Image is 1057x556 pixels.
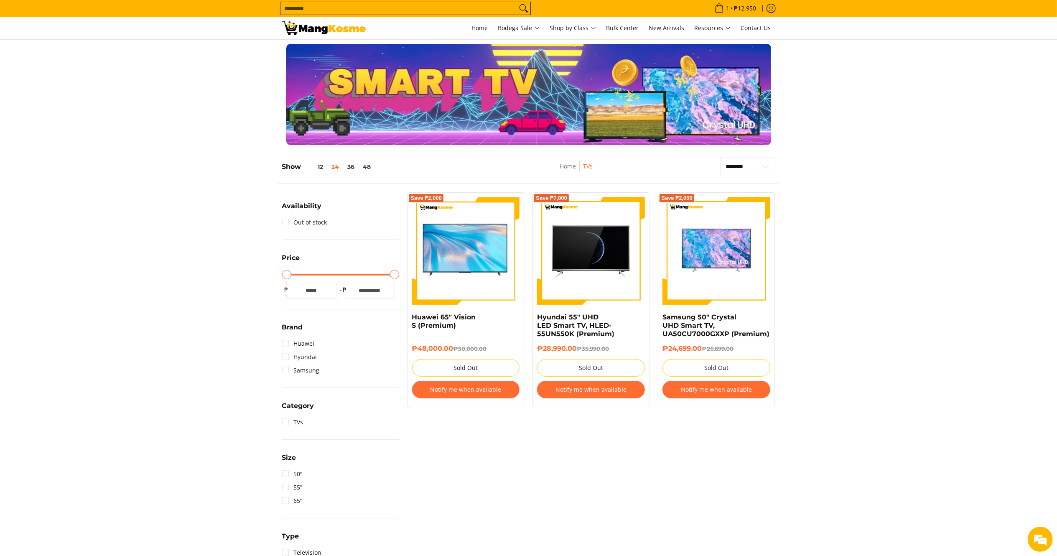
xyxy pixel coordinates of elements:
[282,533,299,540] span: Type
[301,163,328,170] button: 12
[537,381,645,398] button: Notify me when available
[412,381,520,398] button: Notify me when available
[472,24,488,32] span: Home
[662,197,770,305] img: Samsung 50" Crystal UHD Smart TV, UA50CU7000GXXP (Premium)
[43,47,140,58] div: Chat with us now
[606,24,639,32] span: Bulk Center
[537,344,645,353] h6: ₱28,990.00
[359,163,375,170] button: 48
[282,494,303,508] a: 65"
[282,364,320,377] a: Samsung
[514,161,638,180] nav: Breadcrumbs
[695,23,731,33] span: Resources
[341,286,349,294] span: ₱
[737,17,775,39] a: Contact Us
[282,203,322,209] span: Availability
[546,17,601,39] a: Shop by Class
[282,403,314,409] span: Category
[498,23,540,33] span: Bodega Sale
[517,2,530,15] button: Search
[662,381,770,398] button: Notify me when available
[662,344,770,353] h6: ₱24,699.00
[733,5,758,11] span: ₱12,950
[468,17,492,39] a: Home
[725,5,731,11] span: 1
[282,255,300,261] span: Price
[282,454,296,461] span: Size
[282,454,296,467] summary: Open
[282,216,327,229] a: Out of stock
[282,403,314,416] summary: Open
[583,162,593,170] a: TVs
[537,359,645,377] button: Sold Out
[741,24,771,32] span: Contact Us
[662,313,769,338] a: Samsung 50" Crystal UHD Smart TV, UA50CU7000GXXP (Premium)
[282,350,317,364] a: Hyundai
[282,481,303,494] a: 55"
[412,201,520,300] img: huawei-s-65-inch-4k-lcd-display-tv-full-view-mang-kosme
[282,255,300,268] summary: Open
[577,345,609,352] del: ₱35,990.00
[344,163,359,170] button: 36
[282,324,303,337] summary: Open
[282,163,375,171] h5: Show
[412,359,520,377] button: Sold Out
[282,337,315,350] a: Huawei
[282,324,303,331] span: Brand
[494,17,544,39] a: Bodega Sale
[690,17,735,39] a: Resources
[560,162,576,170] a: Home
[137,4,157,24] div: Minimize live chat window
[412,313,476,329] a: Huawei 65" Vision S (Premium)
[4,228,159,258] textarea: Type your message and hit 'Enter'
[537,197,645,305] img: hyundai-ultra-hd-smart-tv-65-inch-full-view-mang-kosme
[602,17,643,39] a: Bulk Center
[282,467,303,481] a: 50"
[374,17,775,39] nav: Main Menu
[645,17,689,39] a: New Arrivals
[328,163,344,170] button: 24
[537,313,614,338] a: Hyundai 55" UHD LED Smart TV, HLED-55UN550K (Premium)
[282,286,290,294] span: ₱
[550,23,596,33] span: Shop by Class
[453,345,487,352] del: ₱50,000.00
[48,105,115,190] span: We're online!
[282,416,303,429] a: TVs
[712,4,759,13] span: •
[282,21,366,35] img: TVs - Premium Television Brands l Mang Kosme
[412,344,520,353] h6: ₱48,000.00
[662,359,770,377] button: Sold Out
[282,533,299,546] summary: Open
[536,196,567,201] span: Save ₱7,000
[702,345,734,352] del: ₱26,699.00
[649,24,685,32] span: New Arrivals
[282,203,322,216] summary: Open
[411,196,442,201] span: Save ₱2,000
[661,196,693,201] span: Save ₱2,000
